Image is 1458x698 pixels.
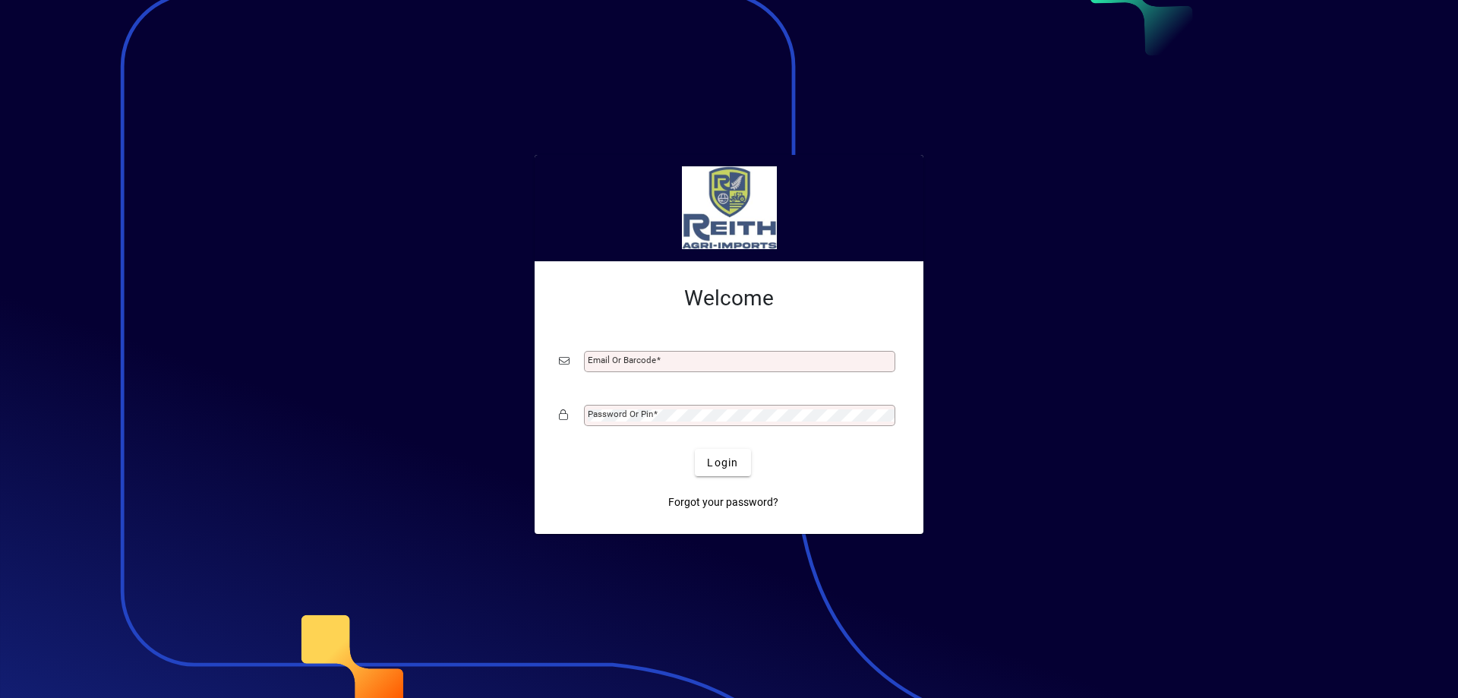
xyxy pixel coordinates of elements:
a: Forgot your password? [662,488,784,516]
button: Login [695,449,750,476]
span: Login [707,455,738,471]
mat-label: Password or Pin [588,409,653,419]
span: Forgot your password? [668,494,778,510]
mat-label: Email or Barcode [588,355,656,365]
h2: Welcome [559,286,899,311]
